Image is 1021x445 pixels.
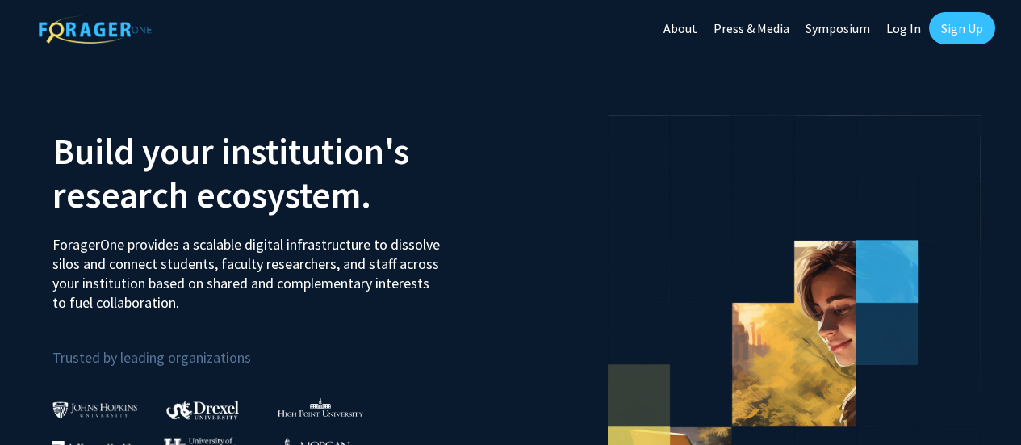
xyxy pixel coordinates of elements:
img: ForagerOne Logo [39,15,152,44]
h2: Build your institution's research ecosystem. [52,129,499,216]
a: Sign Up [929,12,995,44]
p: ForagerOne provides a scalable digital infrastructure to dissolve silos and connect students, fac... [52,223,445,313]
img: Johns Hopkins University [52,401,138,418]
iframe: Chat [952,372,1009,433]
img: Drexel University [166,401,239,419]
img: High Point University [278,397,363,417]
p: Trusted by leading organizations [52,325,499,370]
